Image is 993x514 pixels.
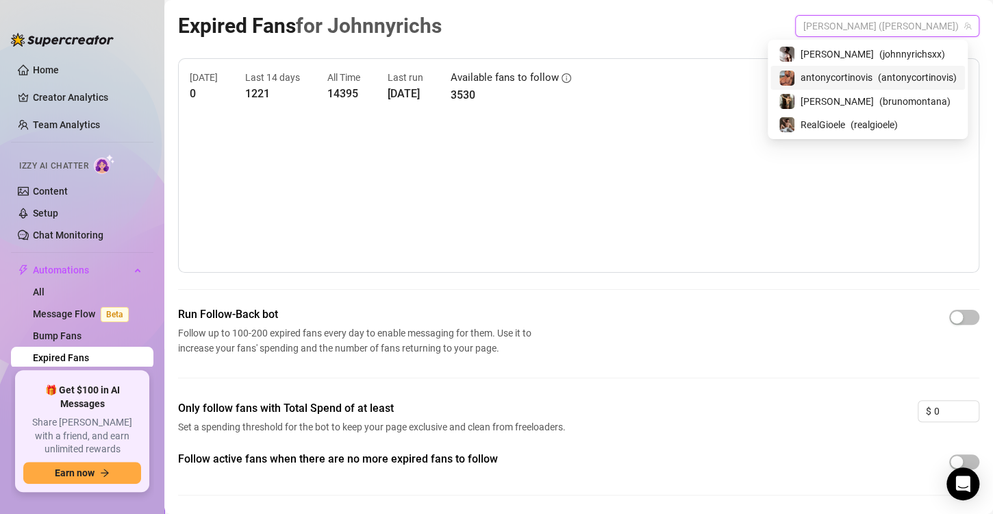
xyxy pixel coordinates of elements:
a: Team Analytics [33,119,100,130]
span: Share [PERSON_NAME] with a friend, and earn unlimited rewards [23,416,141,456]
span: [PERSON_NAME] [801,94,874,109]
span: arrow-right [100,468,110,478]
article: 0 [190,85,218,102]
a: Home [33,64,59,75]
span: team [964,22,972,30]
a: Message FlowBeta [33,308,134,319]
span: for Johnnyrichs [296,14,442,38]
img: Bruno [779,94,794,109]
a: Chat Monitoring [33,230,103,241]
img: Johnnyrichs [779,47,794,62]
div: Open Intercom Messenger [946,467,979,500]
button: Earn nowarrow-right [23,462,141,484]
span: Johnnyrichs (johnnyrichsxx) [803,16,971,36]
span: 🎁 Get $100 in AI Messages [23,384,141,411]
a: Creator Analytics [33,86,142,108]
span: thunderbolt [18,265,29,276]
article: Last 14 days [245,70,300,85]
span: Follow up to 100-200 expired fans every day to enable messaging for them. Use it to increase your... [178,326,537,356]
article: Expired Fans [178,10,442,42]
a: All [33,286,45,297]
article: [DATE] [190,70,218,85]
span: ( antonycortinovis ) [878,70,957,85]
span: Follow active fans when there are no more expired fans to follow [178,451,570,467]
span: ( realgioele ) [851,117,898,132]
img: AI Chatter [94,154,115,174]
span: ( johnnyrichsxx ) [879,47,945,62]
span: RealGioele [801,117,845,132]
span: Only follow fans with Total Spend of at least [178,400,570,417]
img: RealGioele [779,117,794,132]
span: info-circle [562,73,571,83]
span: Izzy AI Chatter [19,160,88,173]
a: Expired Fans [33,352,89,363]
article: 3530 [451,86,571,103]
article: Available fans to follow [451,70,559,86]
a: Content [33,186,68,197]
span: Beta [101,307,129,322]
article: All Time [327,70,360,85]
article: 14395 [327,85,360,102]
article: [DATE] [388,85,423,102]
article: 1221 [245,85,300,102]
img: logo-BBDzfeDw.svg [11,33,114,47]
span: ( brunomontana ) [879,94,951,109]
a: Setup [33,208,58,219]
img: antonycortinovis [779,71,794,86]
a: Bump Fans [33,330,81,341]
span: antonycortinovis [801,70,872,85]
span: Run Follow-Back bot [178,306,537,323]
span: Earn now [55,467,95,478]
input: 0.00 [934,401,979,421]
span: Automations [33,259,130,281]
span: Set a spending threshold for the bot to keep your page exclusive and clean from freeloaders. [178,419,570,435]
article: Last run [388,70,423,85]
span: [PERSON_NAME] [801,47,874,62]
